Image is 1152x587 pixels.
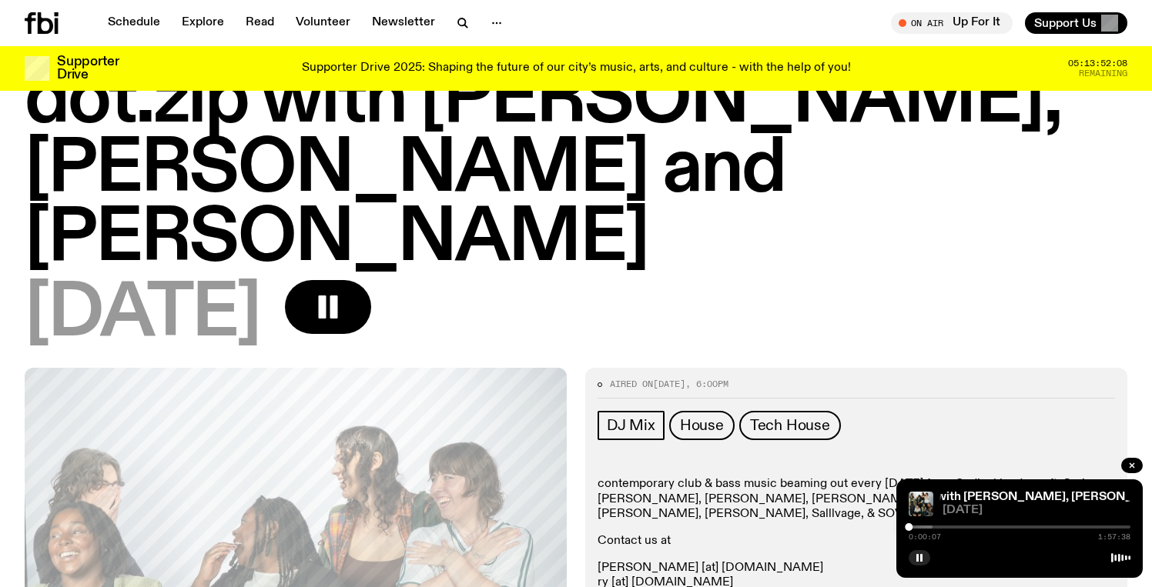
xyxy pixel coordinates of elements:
[680,417,724,434] span: House
[598,477,1115,522] p: contemporary club & bass music beaming out every [DATE] from Gadigal land >>> ft. 3urie, [PERSON_...
[607,417,655,434] span: DJ Mix
[653,378,685,390] span: [DATE]
[598,411,665,440] a: DJ Mix
[286,12,360,34] a: Volunteer
[99,12,169,34] a: Schedule
[1079,69,1127,78] span: Remaining
[610,378,653,390] span: Aired on
[1034,16,1097,30] span: Support Us
[943,505,1130,516] span: [DATE]
[302,62,851,75] p: Supporter Drive 2025: Shaping the future of our city’s music, arts, and culture - with the help o...
[25,280,260,349] span: [DATE]
[739,411,841,440] a: Tech House
[57,55,119,82] h3: Supporter Drive
[750,417,830,434] span: Tech House
[909,533,941,541] span: 0:00:07
[1068,59,1127,68] span: 05:13:52:08
[891,12,1013,34] button: On AirUp For It
[598,534,1115,549] p: Contact us at
[363,12,444,34] a: Newsletter
[25,66,1127,274] h1: dot.zip with [PERSON_NAME], [PERSON_NAME] and [PERSON_NAME]
[172,12,233,34] a: Explore
[236,12,283,34] a: Read
[685,378,728,390] span: , 6:00pm
[1025,12,1127,34] button: Support Us
[669,411,735,440] a: House
[1098,533,1130,541] span: 1:57:38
